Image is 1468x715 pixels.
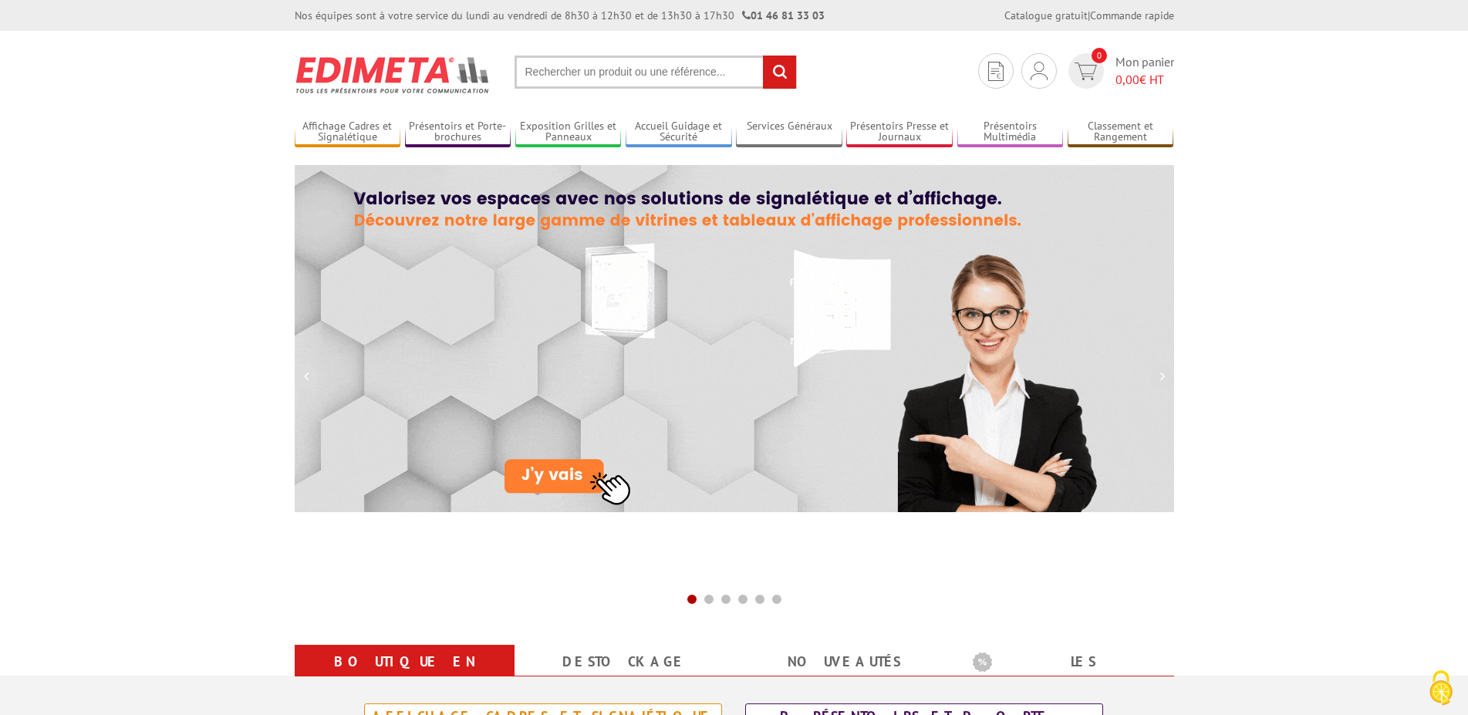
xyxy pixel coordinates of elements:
input: rechercher [763,56,796,89]
img: devis rapide [988,62,1004,81]
img: Présentoir, panneau, stand - Edimeta - PLV, affichage, mobilier bureau, entreprise [295,46,491,103]
div: Nos équipes sont à votre service du lundi au vendredi de 8h30 à 12h30 et de 13h30 à 17h30 [295,8,825,23]
a: Présentoirs Presse et Journaux [846,120,953,145]
a: Destockage [533,648,716,676]
a: Classement et Rangement [1068,120,1174,145]
a: Boutique en ligne [313,648,496,703]
a: Les promotions [973,648,1156,703]
div: | [1004,8,1174,23]
span: 0 [1092,48,1107,63]
a: Exposition Grilles et Panneaux [515,120,622,145]
input: Rechercher un produit ou une référence... [515,56,797,89]
a: devis rapide 0 Mon panier 0,00€ HT [1065,53,1174,89]
strong: 01 46 81 33 03 [742,8,825,22]
span: Mon panier [1115,53,1174,89]
a: Services Généraux [736,120,842,145]
img: Cookies (fenêtre modale) [1422,669,1460,707]
img: devis rapide [1075,62,1097,80]
a: Accueil Guidage et Sécurité [626,120,732,145]
a: Catalogue gratuit [1004,8,1088,22]
a: nouveautés [753,648,936,676]
span: 0,00 [1115,72,1139,87]
button: Cookies (fenêtre modale) [1414,663,1468,715]
span: € HT [1115,71,1174,89]
a: Commande rapide [1090,8,1174,22]
a: Présentoirs Multimédia [957,120,1064,145]
a: Affichage Cadres et Signalétique [295,120,401,145]
a: Présentoirs et Porte-brochures [405,120,511,145]
b: Les promotions [973,648,1166,679]
img: devis rapide [1031,62,1048,80]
